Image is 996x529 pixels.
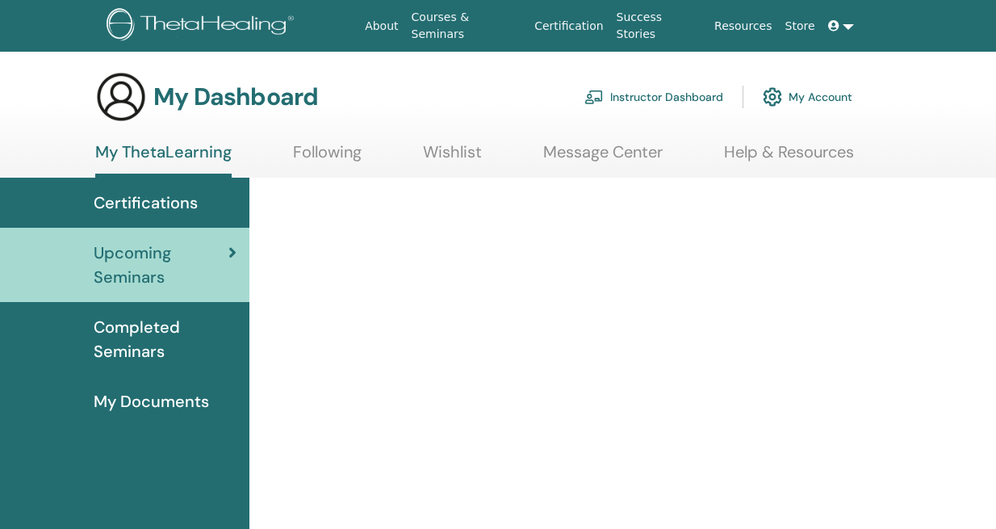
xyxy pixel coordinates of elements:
[95,71,147,123] img: generic-user-icon.jpg
[153,82,318,111] h3: My Dashboard
[94,191,198,215] span: Certifications
[584,79,723,115] a: Instructor Dashboard
[584,90,604,104] img: chalkboard-teacher.svg
[293,142,362,174] a: Following
[405,2,529,49] a: Courses & Seminars
[708,11,779,41] a: Resources
[543,142,663,174] a: Message Center
[528,11,609,41] a: Certification
[763,83,782,111] img: cog.svg
[423,142,482,174] a: Wishlist
[610,2,708,49] a: Success Stories
[779,11,822,41] a: Store
[724,142,854,174] a: Help & Resources
[95,142,232,178] a: My ThetaLearning
[358,11,404,41] a: About
[107,8,299,44] img: logo.png
[763,79,852,115] a: My Account
[94,241,228,289] span: Upcoming Seminars
[94,315,236,363] span: Completed Seminars
[94,389,209,414] span: My Documents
